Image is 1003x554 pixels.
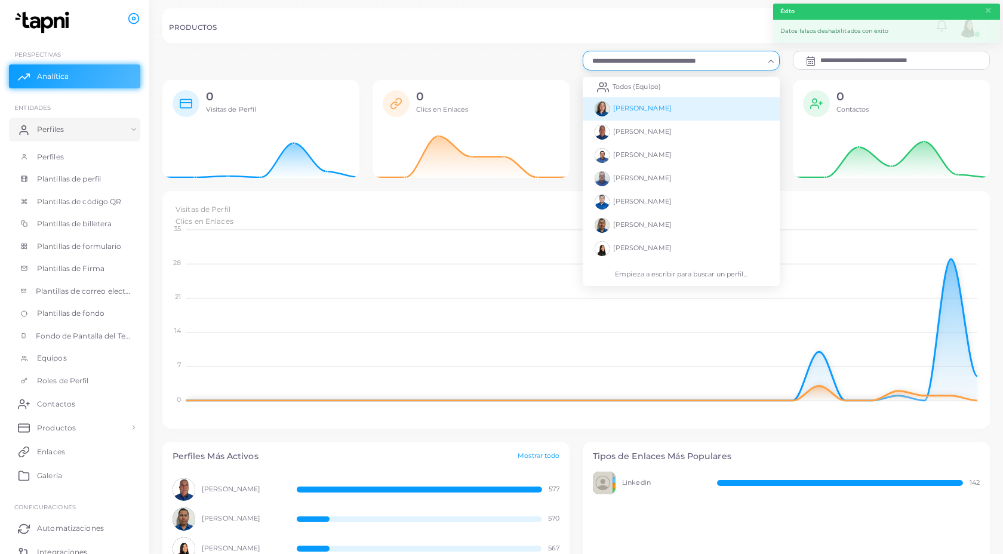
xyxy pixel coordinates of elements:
font: Fondo de Pantalla del Teléfono [36,331,148,340]
img: logo [11,11,77,33]
font: [PERSON_NAME] [613,244,672,252]
tspan: 35 [174,224,181,233]
font: Plantillas de billetera [37,219,112,228]
a: Fondo de Pantalla del Teléfono [9,325,140,347]
a: Analítica [9,64,140,88]
font: Todos (Equipo) [613,82,662,91]
font: Clics en Enlaces [416,105,469,113]
a: Plantillas de billetera [9,213,140,235]
font: Datos falsos deshabilitados con éxito [780,27,888,34]
font: × [984,2,992,19]
a: Plantillas de fondo [9,302,140,325]
button: Cerca [984,4,992,17]
font: Productos [37,423,76,432]
font: Analítica [37,72,69,81]
font: Contactos [37,399,75,408]
a: Plantillas de perfil [9,168,140,190]
font: Mostrar todo [518,451,559,460]
font: Perfiles [37,152,64,161]
font: Linkedin [622,478,651,487]
img: avatar [173,478,196,501]
tspan: 14 [174,327,181,335]
font: 0 [206,90,214,103]
img: avatar [595,195,610,210]
a: Perfiles [9,146,140,168]
tspan: 0 [177,395,181,404]
font: PRODUCTOS [169,23,217,32]
a: Automatizaciones [9,516,140,540]
font: Configuraciones [14,503,76,510]
font: Éxito [780,8,795,14]
font: PERSPECTIVAS [14,51,61,58]
font: 567 [548,544,559,552]
font: [PERSON_NAME] [613,127,672,136]
font: ENTIDADES [14,104,51,111]
a: Perfiles [9,118,140,141]
span: Visitas de Perfil [176,205,230,214]
font: [PERSON_NAME] [202,485,260,493]
img: avatar [595,241,610,256]
font: Equipos [37,353,67,362]
font: Empieza a escribir para buscar un perfil... [615,270,747,278]
a: Plantillas de código QR [9,190,140,213]
img: avatar [595,125,610,140]
a: Mostrar todo [518,451,559,461]
font: Automatizaciones [37,524,104,533]
font: Plantillas de perfil [37,174,101,183]
font: Plantillas de fondo [37,309,104,318]
img: avatar [595,218,610,233]
font: Perfiles Más Activos [173,451,259,461]
font: [PERSON_NAME] [202,544,260,552]
a: Plantillas de Firma [9,257,140,280]
font: [PERSON_NAME] [613,220,672,229]
font: 577 [549,485,559,493]
tspan: 7 [177,361,181,369]
font: [PERSON_NAME] [613,197,672,205]
font: Galería [37,471,62,480]
tspan: 21 [175,293,181,301]
a: Plantillas de correo electrónico [9,280,140,303]
tspan: 28 [173,258,181,267]
font: [PERSON_NAME] [613,104,672,112]
a: Roles de Perfil [9,370,140,392]
input: Buscar opción [588,54,764,67]
a: Contactos [9,392,140,415]
font: [PERSON_NAME] [613,150,672,159]
font: [PERSON_NAME] [202,514,260,522]
font: Plantillas de formulario [37,242,122,251]
font: Contactos [836,105,869,113]
font: Enlaces [37,447,65,456]
span: Clics en Enlaces [176,217,233,226]
font: Perfiles [37,125,64,134]
font: 0 [416,90,424,103]
img: avatar [595,171,610,186]
font: Plantillas de correo electrónico [36,287,149,296]
font: 0 [836,90,844,103]
a: Equipos [9,347,140,370]
div: Buscar opción [583,51,780,70]
img: avatar [595,148,610,163]
a: Enlaces [9,439,140,463]
font: Plantillas de código QR [37,197,122,206]
font: Plantillas de Firma [37,264,104,273]
a: Productos [9,415,140,439]
a: Galería [9,463,140,487]
font: Tipos de Enlaces Más Populares [593,451,731,461]
img: avatar [173,507,196,531]
img: avatar [593,472,616,495]
font: Roles de Perfil [37,376,89,385]
font: 570 [548,514,559,522]
img: avatar [595,101,610,116]
font: [PERSON_NAME] [613,174,672,182]
font: 142 [970,478,980,487]
a: Plantillas de formulario [9,235,140,258]
font: Visitas de Perfil [206,105,257,113]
